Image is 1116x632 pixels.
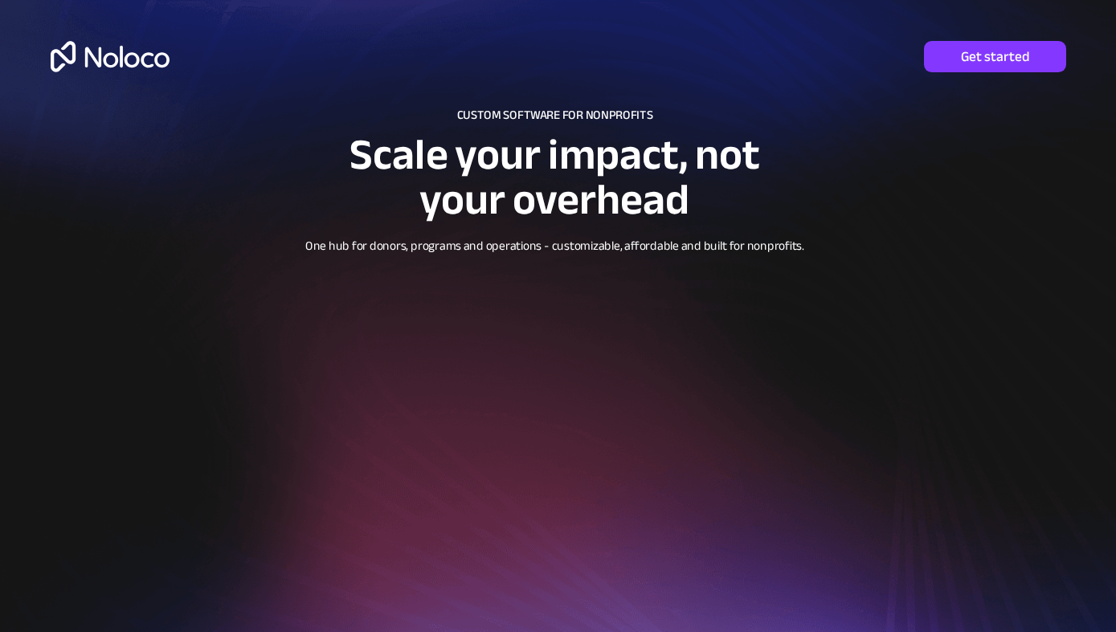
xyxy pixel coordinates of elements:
iframe: Nonprofit template - interactive demo [215,265,884,624]
span: CUSTOM SOFTWARE FOR NONPROFITS [457,104,653,127]
span: Get started [924,48,1066,65]
a: Get started [924,41,1066,72]
span: Scale your impact, not your overhead [350,115,759,240]
span: One hub for donors, programs and operations - customizable, affordable and built for nonprofits. [305,234,804,258]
